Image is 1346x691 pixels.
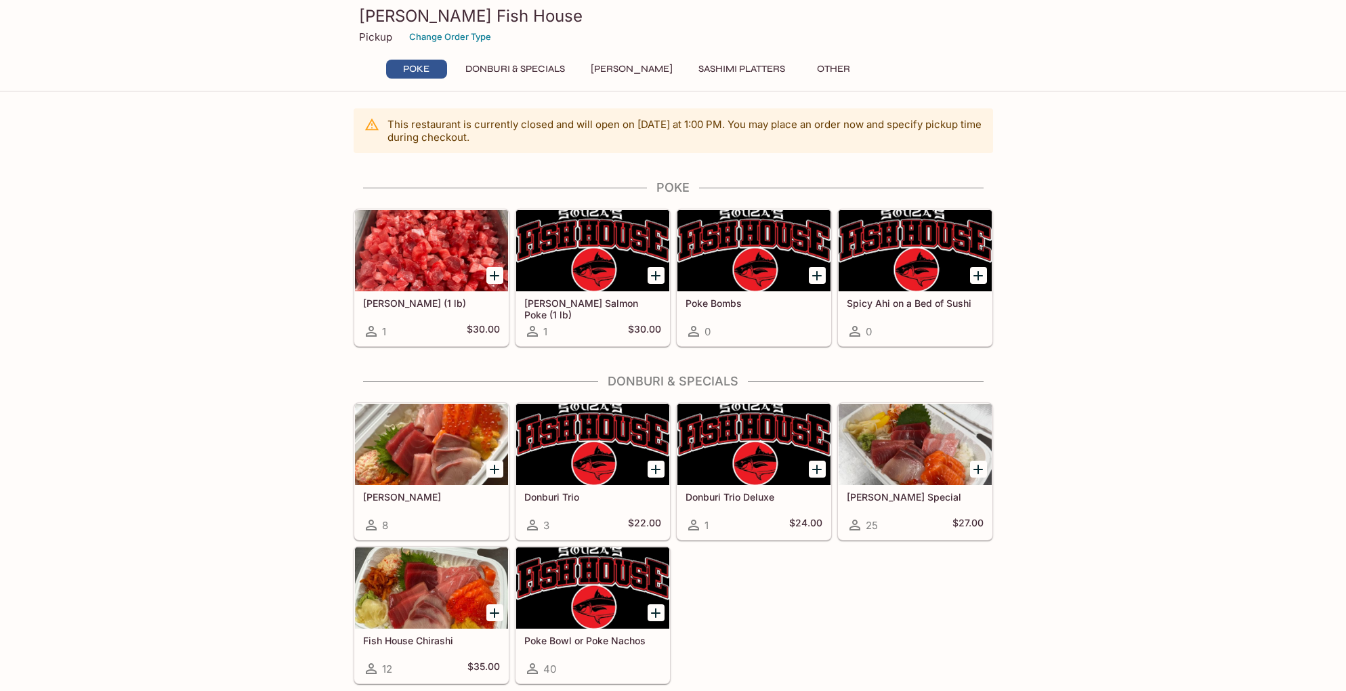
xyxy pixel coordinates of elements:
[458,60,572,79] button: Donburi & Specials
[524,297,661,320] h5: [PERSON_NAME] Salmon Poke (1 lb)
[354,547,509,684] a: Fish House Chirashi12$35.00
[970,267,987,284] button: Add Spicy Ahi on a Bed of Sushi
[524,635,661,646] h5: Poke Bowl or Poke Nachos
[467,323,500,339] h5: $30.00
[691,60,793,79] button: Sashimi Platters
[847,297,984,309] h5: Spicy Ahi on a Bed of Sushi
[628,517,661,533] h5: $22.00
[486,267,503,284] button: Add Ahi Poke (1 lb)
[403,26,497,47] button: Change Order Type
[524,491,661,503] h5: Donburi Trio
[970,461,987,478] button: Add Souza Special
[686,297,822,309] h5: Poke Bombs
[866,325,872,338] span: 0
[355,210,508,291] div: Ahi Poke (1 lb)
[516,209,670,346] a: [PERSON_NAME] Salmon Poke (1 lb)1$30.00
[677,209,831,346] a: Poke Bombs0
[359,30,392,43] p: Pickup
[516,404,669,485] div: Donburi Trio
[516,547,670,684] a: Poke Bowl or Poke Nachos40
[648,604,665,621] button: Add Poke Bowl or Poke Nachos
[866,519,878,532] span: 25
[628,323,661,339] h5: $30.00
[363,297,500,309] h5: [PERSON_NAME] (1 lb)
[359,5,988,26] h3: [PERSON_NAME] Fish House
[809,461,826,478] button: Add Donburi Trio Deluxe
[355,547,508,629] div: Fish House Chirashi
[516,210,669,291] div: Ora King Salmon Poke (1 lb)
[354,374,993,389] h4: Donburi & Specials
[363,635,500,646] h5: Fish House Chirashi
[704,519,709,532] span: 1
[543,325,547,338] span: 1
[952,517,984,533] h5: $27.00
[839,210,992,291] div: Spicy Ahi on a Bed of Sushi
[648,461,665,478] button: Add Donburi Trio
[486,604,503,621] button: Add Fish House Chirashi
[838,403,992,540] a: [PERSON_NAME] Special25$27.00
[354,209,509,346] a: [PERSON_NAME] (1 lb)1$30.00
[486,461,503,478] button: Add Sashimi Donburis
[516,547,669,629] div: Poke Bowl or Poke Nachos
[354,403,509,540] a: [PERSON_NAME]8
[467,661,500,677] h5: $35.00
[648,267,665,284] button: Add Ora King Salmon Poke (1 lb)
[686,491,822,503] h5: Donburi Trio Deluxe
[382,663,392,675] span: 12
[583,60,680,79] button: [PERSON_NAME]
[387,118,982,144] p: This restaurant is currently closed and will open on [DATE] at 1:00 PM . You may place an order n...
[363,491,500,503] h5: [PERSON_NAME]
[847,491,984,503] h5: [PERSON_NAME] Special
[355,404,508,485] div: Sashimi Donburis
[839,404,992,485] div: Souza Special
[789,517,822,533] h5: $24.00
[838,209,992,346] a: Spicy Ahi on a Bed of Sushi0
[809,267,826,284] button: Add Poke Bombs
[677,210,830,291] div: Poke Bombs
[677,403,831,540] a: Donburi Trio Deluxe1$24.00
[677,404,830,485] div: Donburi Trio Deluxe
[382,519,388,532] span: 8
[354,180,993,195] h4: Poke
[386,60,447,79] button: Poke
[543,663,556,675] span: 40
[803,60,864,79] button: Other
[704,325,711,338] span: 0
[543,519,549,532] span: 3
[382,325,386,338] span: 1
[516,403,670,540] a: Donburi Trio3$22.00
